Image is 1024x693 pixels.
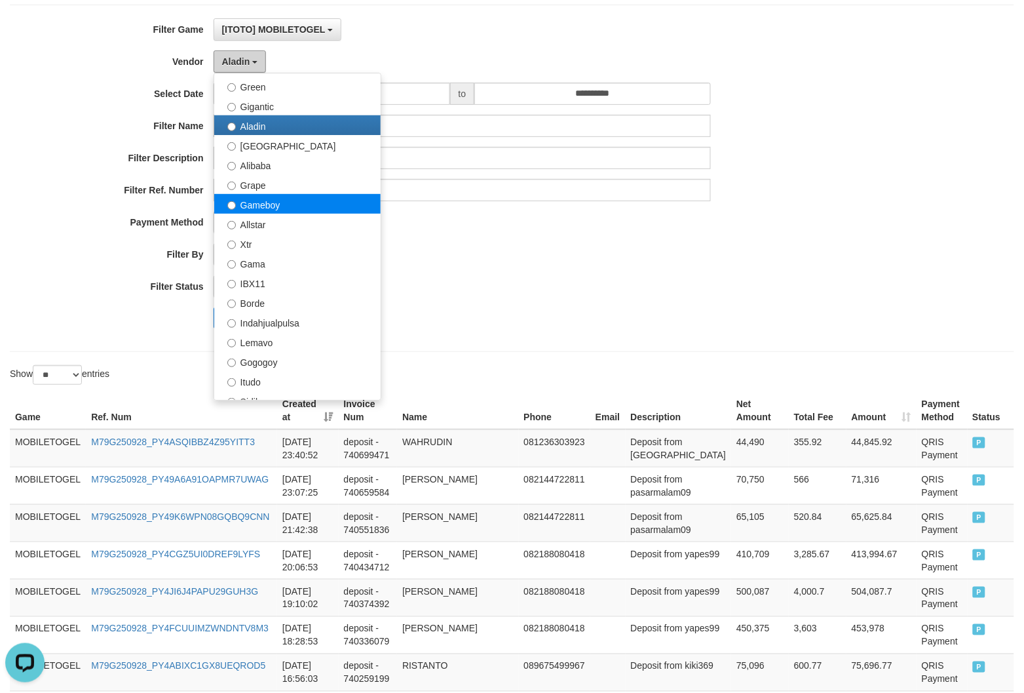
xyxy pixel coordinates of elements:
[91,437,255,447] a: M79G250928_PY4ASQIBBZ4Z95YITT3
[397,429,518,467] td: WAHRUDIN
[973,662,986,673] span: PAID
[10,579,86,616] td: MOBILETOGEL
[626,616,732,654] td: Deposit from yapes99
[846,504,917,542] td: 65,625.84
[731,429,789,467] td: 44,490
[339,504,398,542] td: deposit - 740551836
[227,201,236,210] input: Gameboy
[91,624,269,634] a: M79G250928_PY4FCUUIMZWNDNTV8M3
[626,579,732,616] td: Deposit from yapes99
[917,467,968,504] td: QRIS Payment
[10,504,86,542] td: MOBILETOGEL
[214,371,381,391] label: Itudo
[214,233,381,253] label: Xtr
[227,83,236,92] input: Green
[789,392,846,429] th: Total Fee
[91,586,258,597] a: M79G250928_PY4JI6J4PAPU29GUH3G
[227,339,236,347] input: Lemavo
[339,579,398,616] td: deposit - 740374392
[227,182,236,190] input: Grape
[973,512,986,523] span: PAID
[214,135,381,155] label: [GEOGRAPHIC_DATA]
[968,392,1014,429] th: Status
[519,467,591,504] td: 082144722811
[227,378,236,387] input: Itudo
[5,5,45,45] button: Open LiveChat chat widget
[846,616,917,654] td: 453,978
[450,83,475,105] span: to
[277,504,339,542] td: [DATE] 21:42:38
[917,616,968,654] td: QRIS Payment
[917,654,968,691] td: QRIS Payment
[397,616,518,654] td: [PERSON_NAME]
[397,579,518,616] td: [PERSON_NAME]
[10,429,86,467] td: MOBILETOGEL
[917,392,968,429] th: Payment Method
[214,115,381,135] label: Aladin
[227,103,236,111] input: Gigantic
[519,579,591,616] td: 082188080418
[91,661,265,671] a: M79G250928_PY4ABIXC1GX8UEQROD5
[339,654,398,691] td: deposit - 740259199
[86,392,277,429] th: Ref. Num
[789,429,846,467] td: 355.92
[10,365,109,385] label: Show entries
[917,542,968,579] td: QRIS Payment
[626,429,732,467] td: Deposit from [GEOGRAPHIC_DATA]
[846,654,917,691] td: 75,696.77
[626,504,732,542] td: Deposit from pasarmalam09
[227,280,236,288] input: IBX11
[214,292,381,312] label: Borde
[973,475,986,486] span: PAID
[789,654,846,691] td: 600.77
[227,398,236,406] input: Sidikgame
[789,504,846,542] td: 520.84
[339,616,398,654] td: deposit - 740336079
[339,392,398,429] th: Invoice Num
[214,253,381,273] label: Gama
[227,221,236,229] input: Allstar
[214,273,381,292] label: IBX11
[214,96,381,115] label: Gigantic
[227,319,236,328] input: Indahjualpulsa
[397,504,518,542] td: [PERSON_NAME]
[731,654,789,691] td: 75,096
[214,391,381,410] label: Sidikgame
[277,542,339,579] td: [DATE] 20:06:53
[846,467,917,504] td: 71,316
[227,123,236,131] input: Aladin
[214,155,381,174] label: Alibaba
[519,616,591,654] td: 082188080418
[91,511,269,522] a: M79G250928_PY49K6WPN08GQBQ9CNN
[626,392,732,429] th: Description
[519,392,591,429] th: Phone
[214,214,381,233] label: Allstar
[227,359,236,367] input: Gogogoy
[973,587,986,598] span: PAID
[222,56,250,67] span: Aladin
[789,579,846,616] td: 4,000.7
[397,467,518,504] td: [PERSON_NAME]
[277,392,339,429] th: Created at: activate to sort column ascending
[789,467,846,504] td: 566
[10,616,86,654] td: MOBILETOGEL
[10,467,86,504] td: MOBILETOGEL
[731,392,789,429] th: Net Amount
[339,542,398,579] td: deposit - 740434712
[731,467,789,504] td: 70,750
[626,542,732,579] td: Deposit from yapes99
[397,654,518,691] td: RISTANTO
[731,504,789,542] td: 65,105
[397,542,518,579] td: [PERSON_NAME]
[917,579,968,616] td: QRIS Payment
[214,18,342,41] button: [ITOTO] MOBILETOGEL
[227,260,236,269] input: Gama
[227,162,236,170] input: Alibaba
[397,392,518,429] th: Name
[339,429,398,467] td: deposit - 740699471
[917,504,968,542] td: QRIS Payment
[339,467,398,504] td: deposit - 740659584
[277,654,339,691] td: [DATE] 16:56:03
[33,365,82,385] select: Showentries
[214,332,381,351] label: Lemavo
